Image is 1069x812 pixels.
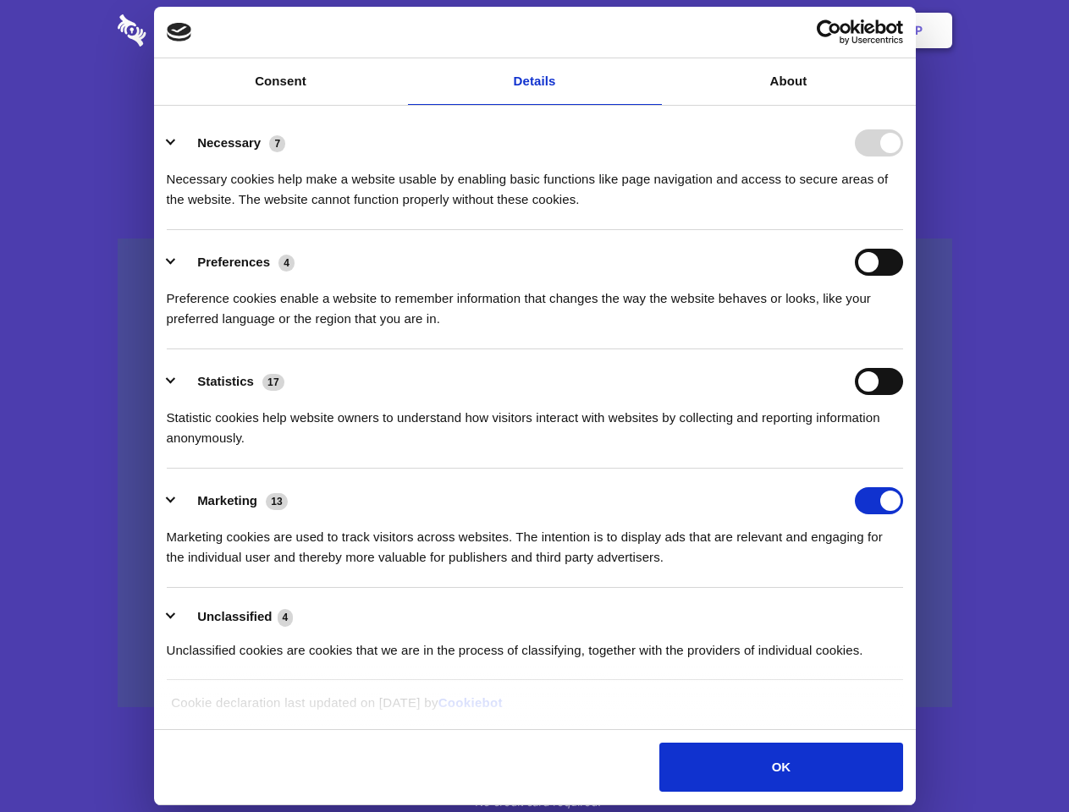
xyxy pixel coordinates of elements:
span: 7 [269,135,285,152]
span: 4 [278,609,294,626]
span: 13 [266,493,288,510]
label: Statistics [197,374,254,388]
a: Contact [686,4,764,57]
div: Cookie declaration last updated on [DATE] by [158,693,911,726]
h4: Auto-redaction of sensitive data, encrypted data sharing and self-destructing private chats. Shar... [118,154,952,210]
div: Statistic cookies help website owners to understand how visitors interact with websites by collec... [167,395,903,448]
label: Necessary [197,135,261,150]
button: Unclassified (4) [167,606,304,628]
button: OK [659,743,902,792]
button: Marketing (13) [167,487,299,514]
a: About [662,58,916,105]
div: Preference cookies enable a website to remember information that changes the way the website beha... [167,276,903,329]
img: logo [167,23,192,41]
a: Consent [154,58,408,105]
a: Usercentrics Cookiebot - opens in a new window [755,19,903,45]
a: Wistia video thumbnail [118,239,952,708]
h1: Eliminate Slack Data Loss. [118,76,952,137]
iframe: Drift Widget Chat Controller [984,727,1049,792]
span: 17 [262,374,284,391]
a: Pricing [497,4,570,57]
a: Login [768,4,841,57]
div: Marketing cookies are used to track visitors across websites. The intention is to display ads tha... [167,514,903,568]
a: Cookiebot [438,695,503,710]
button: Necessary (7) [167,129,296,156]
button: Preferences (4) [167,249,306,276]
div: Necessary cookies help make a website usable by enabling basic functions like page navigation and... [167,156,903,210]
button: Statistics (17) [167,368,295,395]
a: Details [408,58,662,105]
label: Preferences [197,255,270,269]
div: Unclassified cookies are cookies that we are in the process of classifying, together with the pro... [167,628,903,661]
img: logo-wordmark-white-trans-d4663122ce5f474addd5e946df7df03e33cb6a1c49d2221995e7729f52c070b2.svg [118,14,262,47]
span: 4 [278,255,295,272]
label: Marketing [197,493,257,507]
